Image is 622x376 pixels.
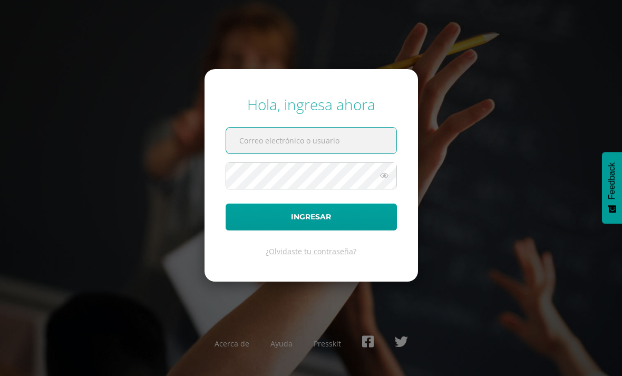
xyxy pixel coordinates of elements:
[314,339,341,349] a: Presskit
[226,94,397,114] div: Hola, ingresa ahora
[226,128,396,153] input: Correo electrónico o usuario
[215,339,249,349] a: Acerca de
[226,204,397,230] button: Ingresar
[602,152,622,224] button: Feedback - Mostrar encuesta
[266,246,356,256] a: ¿Olvidaste tu contraseña?
[270,339,293,349] a: Ayuda
[607,162,617,199] span: Feedback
